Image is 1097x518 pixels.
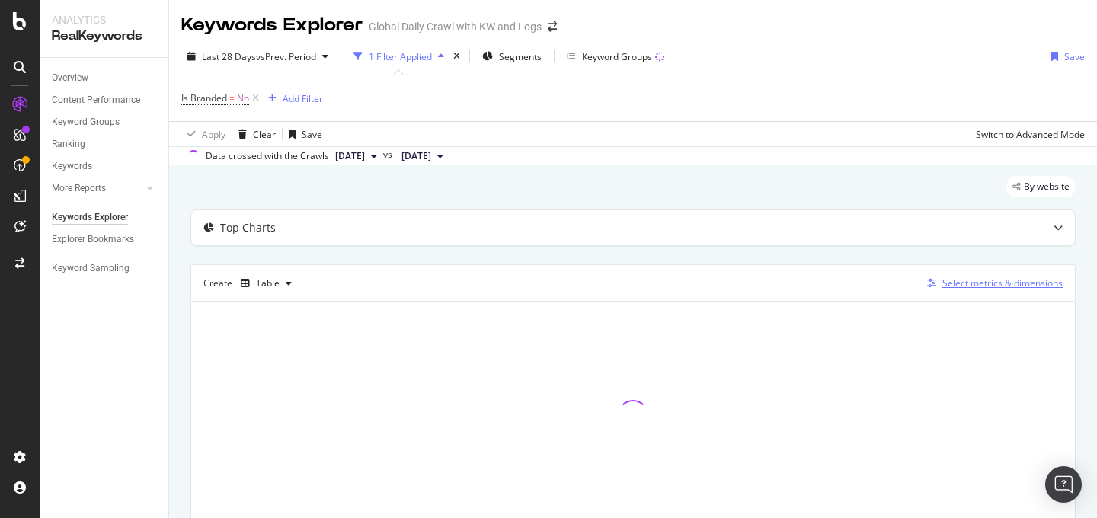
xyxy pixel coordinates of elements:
[52,70,88,86] div: Overview
[401,149,431,163] span: 2025 Sep. 6th
[220,220,276,235] div: Top Charts
[302,128,322,141] div: Save
[52,136,158,152] a: Ranking
[1024,182,1070,191] span: By website
[52,136,85,152] div: Ranking
[237,88,249,109] span: No
[229,91,235,104] span: =
[369,50,432,63] div: 1 Filter Applied
[52,209,128,225] div: Keywords Explorer
[395,147,449,165] button: [DATE]
[329,147,383,165] button: [DATE]
[52,232,158,248] a: Explorer Bookmarks
[202,128,225,141] div: Apply
[253,128,276,141] div: Clear
[1006,176,1076,197] div: legacy label
[1064,50,1085,63] div: Save
[202,50,256,63] span: Last 28 Days
[256,279,280,288] div: Table
[181,122,225,146] button: Apply
[976,128,1085,141] div: Switch to Advanced Mode
[181,12,363,38] div: Keywords Explorer
[942,277,1063,289] div: Select metrics & dimensions
[52,70,158,86] a: Overview
[921,274,1063,293] button: Select metrics & dimensions
[369,19,542,34] div: Global Daily Crawl with KW and Logs
[499,50,542,63] span: Segments
[450,49,463,64] div: times
[52,181,106,197] div: More Reports
[52,261,158,277] a: Keyword Sampling
[582,50,652,63] div: Keyword Groups
[52,92,140,108] div: Content Performance
[1045,44,1085,69] button: Save
[52,209,158,225] a: Keywords Explorer
[203,271,298,296] div: Create
[52,158,92,174] div: Keywords
[548,21,557,32] div: arrow-right-arrow-left
[52,158,158,174] a: Keywords
[347,44,450,69] button: 1 Filter Applied
[52,114,158,130] a: Keyword Groups
[1045,466,1082,503] div: Open Intercom Messenger
[181,44,334,69] button: Last 28 DaysvsPrev. Period
[283,122,322,146] button: Save
[52,12,156,27] div: Analytics
[52,232,134,248] div: Explorer Bookmarks
[476,44,548,69] button: Segments
[52,181,142,197] a: More Reports
[970,122,1085,146] button: Switch to Advanced Mode
[283,92,323,105] div: Add Filter
[52,261,130,277] div: Keyword Sampling
[52,27,156,45] div: RealKeywords
[262,89,323,107] button: Add Filter
[206,149,329,163] div: Data crossed with the Crawls
[52,92,158,108] a: Content Performance
[335,149,365,163] span: 2025 Oct. 4th
[235,271,298,296] button: Table
[561,44,670,69] button: Keyword Groups
[256,50,316,63] span: vs Prev. Period
[232,122,276,146] button: Clear
[383,148,395,161] span: vs
[181,91,227,104] span: Is Branded
[52,114,120,130] div: Keyword Groups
